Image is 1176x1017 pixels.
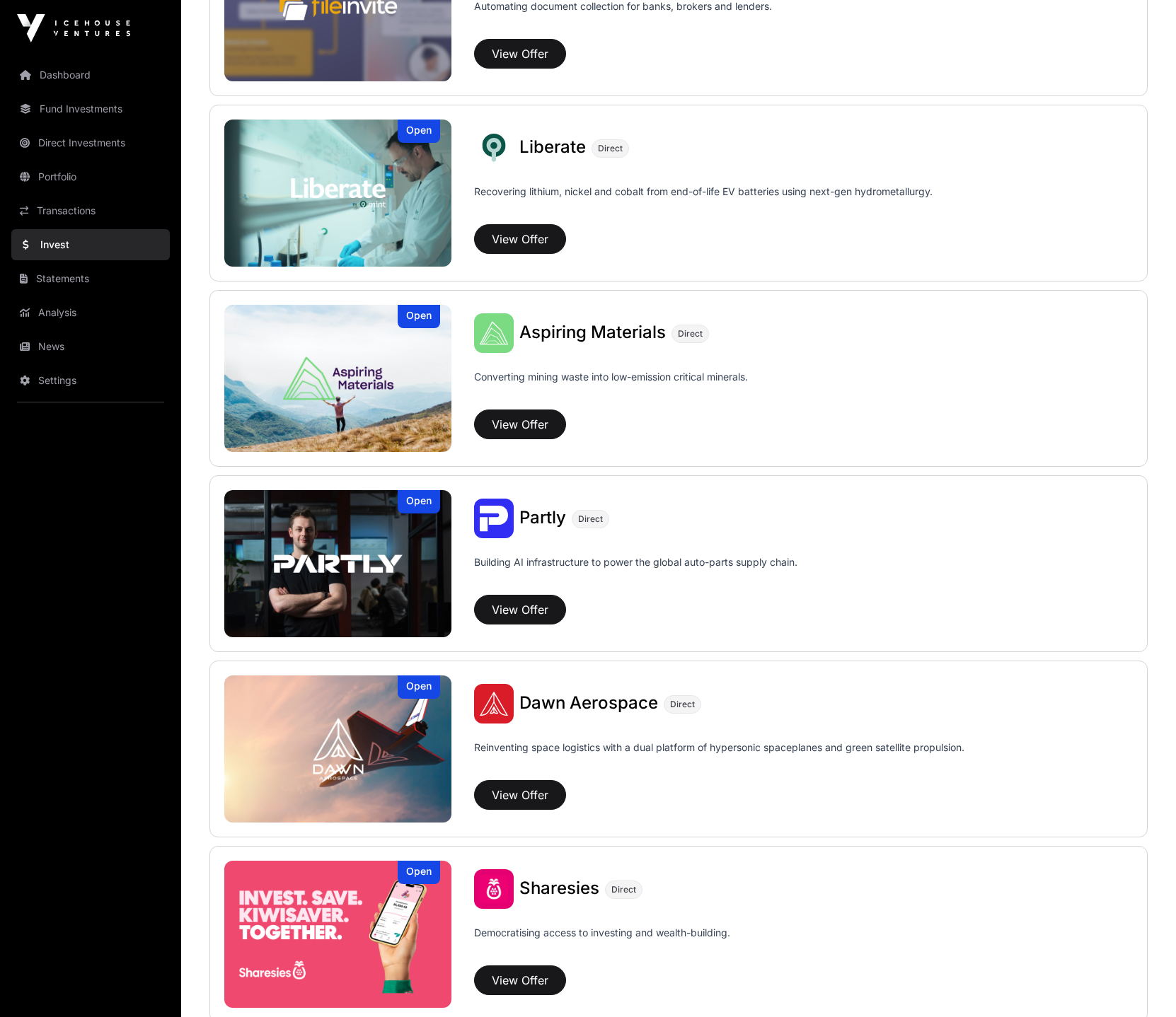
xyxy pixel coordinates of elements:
img: Liberate [224,120,451,267]
button: View Offer [474,780,566,810]
button: View Offer [474,409,566,439]
button: View Offer [474,224,566,254]
span: Direct [598,143,623,154]
a: Sharesies [519,880,599,898]
a: PartlyOpen [224,490,451,637]
span: Direct [611,884,636,895]
a: Partly [519,509,566,528]
a: Invest [11,229,170,260]
iframe: Chat Widget [1105,949,1176,1017]
button: View Offer [474,595,566,624]
img: Aspiring Materials [474,313,514,353]
img: Icehouse Ventures Logo [17,14,130,42]
p: Democratising access to investing and wealth-building. [474,926,730,960]
span: Direct [578,513,603,525]
span: Dawn Aerospace [519,692,658,713]
div: Open [398,861,440,884]
a: LiberateOpen [224,120,451,267]
span: Partly [519,507,566,528]
a: Aspiring Materials [519,324,666,342]
img: Sharesies [224,861,451,1008]
a: Statements [11,263,170,294]
a: Portfolio [11,161,170,192]
img: Liberate [474,128,514,168]
a: News [11,331,170,362]
img: Dawn Aerospace [474,684,514,723]
span: Liberate [519,136,586,157]
img: Partly [224,490,451,637]
button: View Offer [474,39,566,69]
a: Settings [11,365,170,396]
p: Converting mining waste into low-emission critical minerals. [474,370,748,404]
a: Analysis [11,297,170,328]
a: SharesiesOpen [224,861,451,1008]
span: Aspiring Materials [519,322,666,342]
span: Direct [678,328,703,339]
img: Sharesies [474,869,514,909]
img: Partly [474,499,514,538]
a: Aspiring MaterialsOpen [224,305,451,452]
a: Liberate [519,139,586,157]
button: View Offer [474,965,566,995]
div: Open [398,305,440,328]
p: Reinventing space logistics with a dual platform of hypersonic spaceplanes and green satellite pr... [474,740,964,774]
p: Recovering lithium, nickel and cobalt from end-of-life EV batteries using next-gen hydrometallurgy. [474,185,933,219]
span: Sharesies [519,878,599,898]
a: Dawn AerospaceOpen [224,675,451,823]
img: Aspiring Materials [224,305,451,452]
a: Dawn Aerospace [519,695,658,713]
a: Fund Investments [11,93,170,124]
span: Direct [670,699,695,710]
div: Open [398,490,440,513]
p: Building AI infrastructure to power the global auto-parts supply chain. [474,555,797,589]
div: Open [398,675,440,699]
a: Direct Investments [11,127,170,158]
div: Open [398,120,440,143]
a: Transactions [11,195,170,226]
img: Dawn Aerospace [224,675,451,823]
a: Dashboard [11,59,170,91]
